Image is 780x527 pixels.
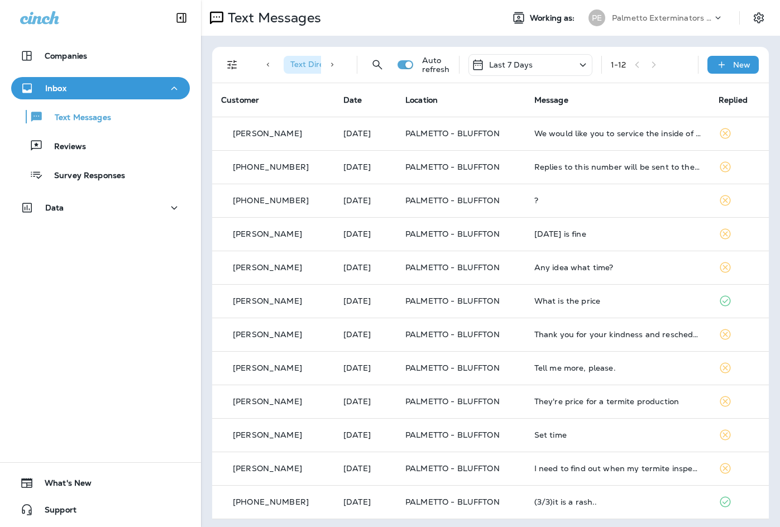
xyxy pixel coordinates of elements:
div: PE [588,9,605,26]
span: PALMETTO - BLUFFTON [405,463,500,473]
button: What's New [11,472,190,494]
p: Sep 10, 2025 05:06 PM [343,229,387,238]
span: PALMETTO - BLUFFTON [405,296,500,306]
span: PALMETTO - BLUFFTON [405,195,500,205]
p: Sep 9, 2025 12:31 PM [343,397,387,406]
div: 1 - 12 [611,60,626,69]
p: [PERSON_NAME] [233,330,302,339]
span: PALMETTO - BLUFFTON [405,329,500,339]
button: Support [11,499,190,521]
p: [PERSON_NAME] [233,430,302,439]
p: Sep 15, 2025 07:39 AM [343,129,387,138]
span: PALMETTO - BLUFFTON [405,396,500,406]
button: Inbox [11,77,190,99]
p: Sep 9, 2025 07:52 PM [343,296,387,305]
p: Sep 10, 2025 10:41 AM [343,263,387,272]
span: Customer [221,95,259,105]
p: Companies [45,51,87,60]
p: [PHONE_NUMBER] [233,162,309,171]
button: Data [11,197,190,219]
p: Sep 9, 2025 12:39 PM [343,363,387,372]
div: Set time [534,430,701,439]
div: Any idea what time? [534,263,701,272]
p: New [733,60,750,69]
span: Date [343,95,362,105]
p: Sep 9, 2025 10:12 AM [343,497,387,506]
span: Working as: [530,13,577,23]
button: Filters [221,54,243,76]
p: [PERSON_NAME] [233,464,302,473]
p: Text Messages [223,9,321,26]
p: Inbox [45,84,66,93]
button: Search Messages [366,54,389,76]
button: Reviews [11,134,190,157]
button: Collapse Sidebar [166,7,197,29]
span: Replied [719,95,748,105]
button: Settings [749,8,769,28]
button: Survey Responses [11,163,190,186]
p: [PERSON_NAME] [233,263,302,272]
p: [PERSON_NAME] [233,129,302,138]
p: Data [45,203,64,212]
p: Survey Responses [43,171,125,181]
button: Text Messages [11,105,190,128]
div: We would like you to service the inside of the house while we are there any day between now and t... [534,129,701,138]
span: What's New [34,478,92,492]
p: [PHONE_NUMBER] [233,196,309,205]
p: Text Messages [44,113,111,123]
span: PALMETTO - BLUFFTON [405,162,500,172]
p: Sep 9, 2025 12:05 PM [343,464,387,473]
p: Sep 11, 2025 01:43 PM [343,196,387,205]
span: PALMETTO - BLUFFTON [405,363,500,373]
p: [PERSON_NAME] [233,397,302,406]
div: Thank you for your kindness and rescheduling. We did not know the vendors were going to be here t... [534,330,701,339]
span: Location [405,95,438,105]
p: Sep 9, 2025 04:32 PM [343,330,387,339]
div: Friday is fine [534,229,701,238]
button: Companies [11,45,190,67]
p: Auto refresh [422,56,450,74]
p: [PERSON_NAME] [233,296,302,305]
span: PALMETTO - BLUFFTON [405,497,500,507]
span: PALMETTO - BLUFFTON [405,128,500,138]
span: PALMETTO - BLUFFTON [405,229,500,239]
p: Palmetto Exterminators LLC [612,13,712,22]
span: PALMETTO - BLUFFTON [405,430,500,440]
div: Tell me more, please. [534,363,701,372]
p: Reviews [43,142,86,152]
p: Sep 9, 2025 12:10 PM [343,430,387,439]
div: What is the price [534,296,701,305]
div: Text Direction:Incoming [284,56,398,74]
span: PALMETTO - BLUFFTON [405,262,500,272]
span: Text Direction : Incoming [290,59,379,69]
p: [PERSON_NAME] [233,363,302,372]
span: Message [534,95,568,105]
span: Support [34,505,76,519]
div: I need to find out when my termite inspection is? [534,464,701,473]
div: (3/3)it is a rash.. [534,497,701,506]
div: They're price for a termite production [534,397,701,406]
div: Replies to this number will be sent to the customer. You can also choose to call the customer thr... [534,162,701,171]
p: Sep 11, 2025 03:49 PM [343,162,387,171]
p: Last 7 Days [489,60,533,69]
p: [PHONE_NUMBER] [233,497,309,506]
div: ? [534,196,701,205]
p: [PERSON_NAME] [233,229,302,238]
